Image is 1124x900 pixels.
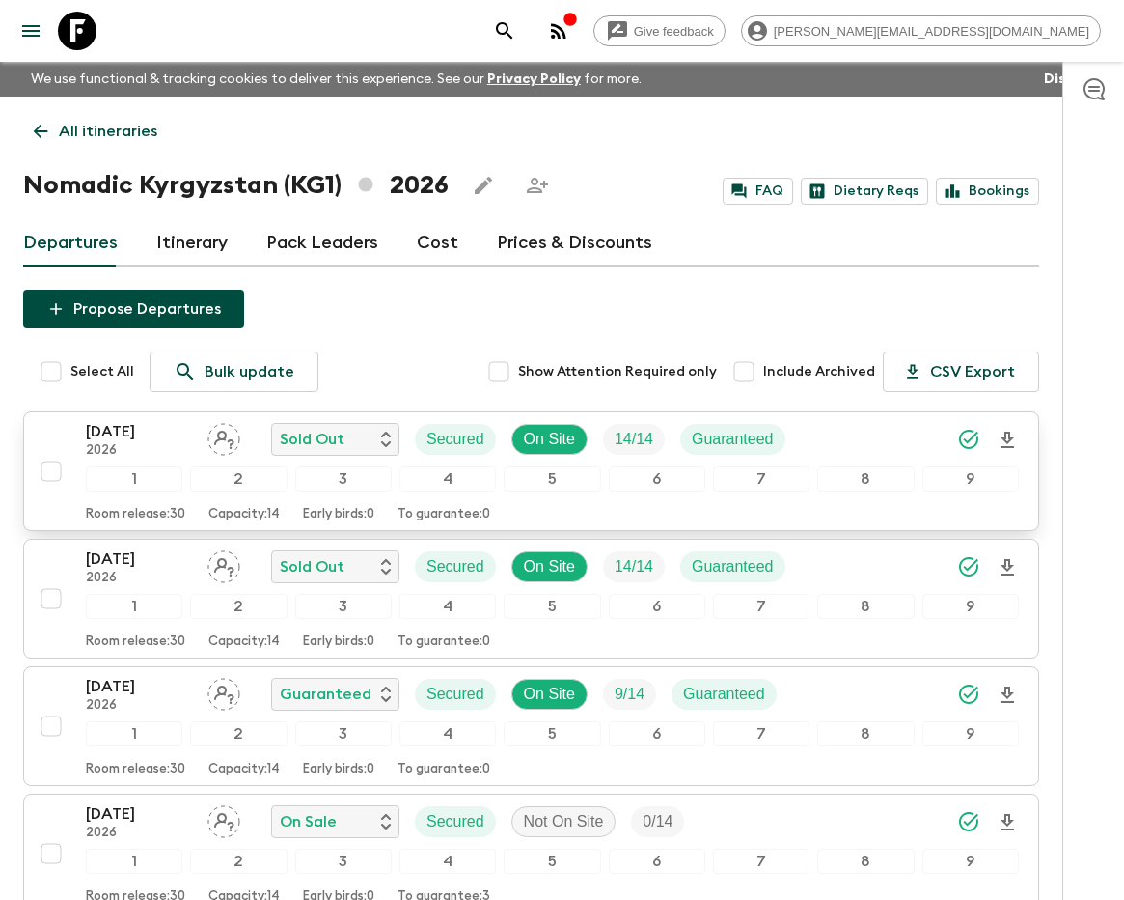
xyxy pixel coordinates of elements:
span: Assign pack leader [207,556,240,572]
div: 3 [295,849,392,874]
a: All itineraries [23,112,168,151]
p: Capacity: 14 [208,634,280,650]
a: Prices & Discounts [497,220,652,267]
p: 2026 [86,698,192,714]
div: 8 [817,466,914,492]
div: Secured [415,679,496,710]
div: 5 [504,721,600,746]
p: Guaranteed [692,555,774,578]
span: Give feedback [623,24,725,39]
div: 3 [295,594,392,619]
a: Dietary Reqs [801,178,928,205]
p: On Site [524,683,575,706]
div: 5 [504,466,600,492]
div: 8 [817,849,914,874]
h1: Nomadic Kyrgyzstan (KG1) 2026 [23,166,449,205]
p: Secured [426,683,484,706]
div: 1 [86,594,182,619]
p: Guaranteed [280,683,371,706]
p: Early birds: 0 [303,507,374,522]
div: 7 [713,466,809,492]
div: 4 [399,721,496,746]
svg: Synced Successfully [957,428,980,451]
button: menu [12,12,50,50]
div: 8 [817,594,914,619]
div: 3 [295,466,392,492]
div: 2 [190,466,287,492]
svg: Download Onboarding [996,429,1019,452]
div: 6 [609,721,705,746]
p: 9 / 14 [615,683,644,706]
div: Secured [415,424,496,455]
div: 7 [713,721,809,746]
p: 2026 [86,571,192,586]
span: [PERSON_NAME][EMAIL_ADDRESS][DOMAIN_NAME] [763,24,1100,39]
div: 2 [190,594,287,619]
button: [DATE]2026Assign pack leaderSold OutSecuredOn SiteTrip FillGuaranteed123456789Room release:30Capa... [23,539,1039,659]
a: Departures [23,220,118,267]
p: Bulk update [205,360,294,383]
p: Capacity: 14 [208,762,280,777]
span: Include Archived [763,362,875,381]
p: On Site [524,555,575,578]
p: Room release: 30 [86,634,185,650]
button: search adventures [485,12,524,50]
div: Trip Fill [603,679,656,710]
p: 0 / 14 [643,810,672,833]
span: Assign pack leader [207,684,240,699]
span: Share this itinerary [518,166,557,205]
div: Secured [415,551,496,582]
p: [DATE] [86,420,192,443]
svg: Synced Successfully [957,555,980,578]
p: On Site [524,428,575,451]
p: Guaranteed [692,428,774,451]
a: Bookings [936,178,1039,205]
p: [DATE] [86,675,192,698]
div: 1 [86,849,182,874]
p: Not On Site [524,810,604,833]
a: Give feedback [593,15,726,46]
p: Secured [426,555,484,578]
div: 6 [609,594,705,619]
svg: Download Onboarding [996,556,1019,579]
svg: Download Onboarding [996,684,1019,707]
div: 1 [86,466,182,492]
svg: Download Onboarding [996,811,1019,834]
div: 2 [190,849,287,874]
span: Assign pack leader [207,429,240,444]
div: 7 [713,849,809,874]
div: On Site [511,679,588,710]
span: Show Attention Required only [518,362,717,381]
div: 4 [399,849,496,874]
p: Guaranteed [683,683,765,706]
p: To guarantee: 0 [398,762,490,777]
svg: Synced Successfully [957,810,980,833]
div: Secured [415,806,496,837]
a: Cost [417,220,458,267]
p: All itineraries [59,120,157,143]
span: Select All [70,362,134,381]
a: FAQ [723,178,793,205]
div: 4 [399,466,496,492]
button: Dismiss [1039,66,1101,93]
div: 2 [190,721,287,746]
a: Itinerary [156,220,228,267]
p: Room release: 30 [86,762,185,777]
svg: Synced Successfully [957,683,980,706]
div: 5 [504,594,600,619]
div: 5 [504,849,600,874]
div: 9 [922,594,1019,619]
div: 7 [713,594,809,619]
a: Pack Leaders [266,220,378,267]
div: Trip Fill [631,806,684,837]
p: We use functional & tracking cookies to deliver this experience. See our for more. [23,62,649,97]
p: To guarantee: 0 [398,634,490,650]
p: To guarantee: 0 [398,507,490,522]
p: Sold Out [280,428,344,451]
p: Capacity: 14 [208,507,280,522]
p: Secured [426,810,484,833]
p: 2026 [86,826,192,841]
div: On Site [511,551,588,582]
p: Secured [426,428,484,451]
p: [DATE] [86,802,192,826]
